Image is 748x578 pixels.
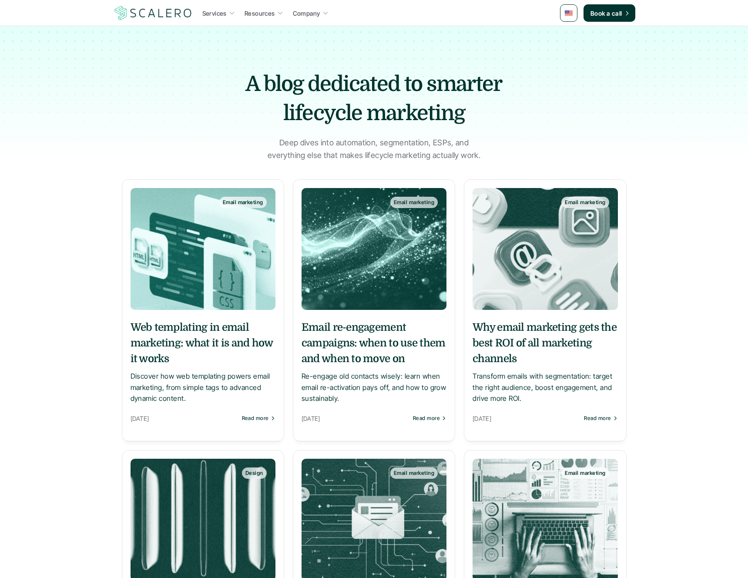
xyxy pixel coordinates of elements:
[242,415,275,421] a: Read more
[113,5,193,21] img: Scalero company logo
[302,371,446,404] p: Re-engage old contacts wisely: learn when email re-activation pays off, and how to grow sustainably.
[222,70,527,128] h1: A blog dedicated to smarter lifecycle marketing
[242,415,269,421] p: Read more
[394,199,434,205] p: Email marketing
[565,470,605,476] p: Email marketing
[473,319,617,404] a: Why email marketing gets the best ROI of all marketing channelsTransform emails with segmentation...
[473,371,617,404] p: Transform emails with segmentation: target the right audience, boost engagement, and drive more ROI.
[245,9,275,18] p: Resources
[590,9,622,18] p: Book a call
[394,470,434,476] p: Email marketing
[265,137,483,162] p: Deep dives into automation, segmentation, ESPs, and everything else that makes lifecycle marketin...
[302,319,446,404] a: Email re-engagement campaigns: when to use them and when to move onRe-engage old contacts wisely:...
[302,188,446,310] a: Email marketing
[413,415,440,421] p: Read more
[302,319,446,366] h5: Email re-engagement campaigns: when to use them and when to move on
[131,188,275,310] a: Email marketing
[584,4,635,22] a: Book a call
[131,319,275,366] h5: Web templating in email marketing: what it is and how it works
[413,415,446,421] a: Read more
[565,199,605,205] p: Email marketing
[473,413,580,424] p: [DATE]
[584,415,617,421] a: Read more
[131,371,275,404] p: Discover how web templating powers email marketing, from simple tags to advanced dynamic content.
[584,415,611,421] p: Read more
[473,319,617,366] h5: Why email marketing gets the best ROI of all marketing channels
[202,9,227,18] p: Services
[473,188,617,310] a: Email marketing
[245,470,263,476] p: Design
[302,413,409,424] p: [DATE]
[131,413,238,424] p: [DATE]
[131,319,275,404] a: Web templating in email marketing: what it is and how it worksDiscover how web templating powers ...
[293,9,320,18] p: Company
[223,199,263,205] p: Email marketing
